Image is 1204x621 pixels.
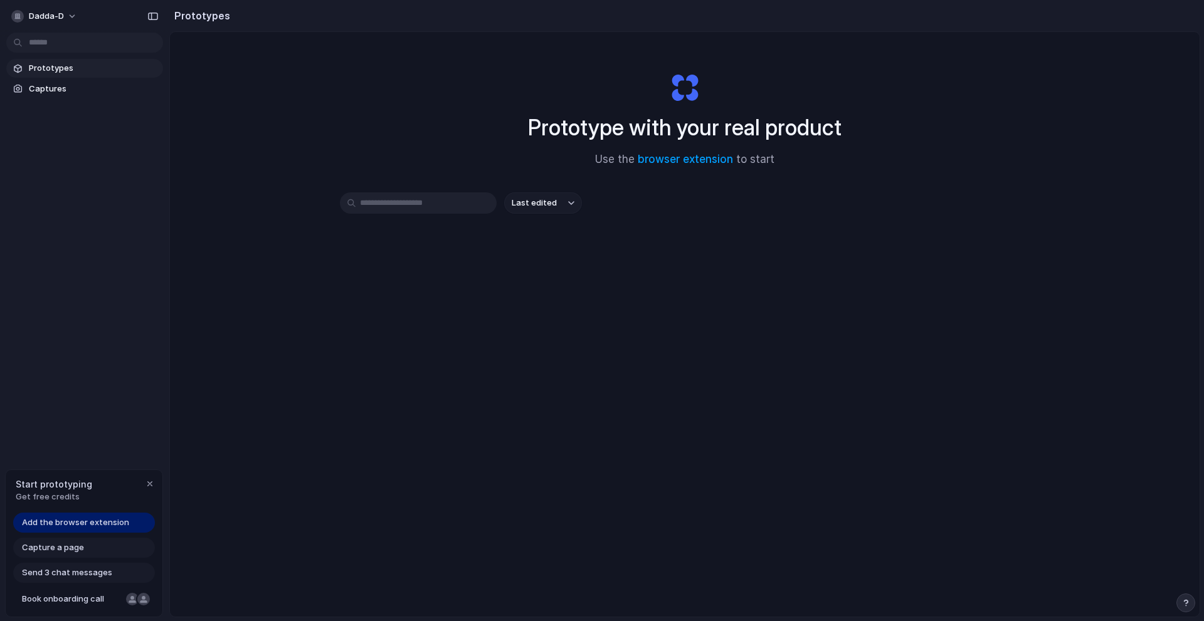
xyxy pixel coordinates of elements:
a: Add the browser extension [13,513,155,533]
span: Captures [29,83,158,95]
div: Christian Iacullo [136,592,151,607]
span: Send 3 chat messages [22,566,112,579]
span: Add the browser extension [22,516,129,529]
a: Captures [6,80,163,98]
span: Get free credits [16,491,92,503]
a: browser extension [638,153,733,165]
span: Capture a page [22,541,84,554]
button: dadda-d [6,6,83,26]
h1: Prototype with your real product [528,111,842,144]
span: Start prototyping [16,477,92,491]
h2: Prototypes [169,8,230,23]
span: Last edited [512,197,557,209]
a: Book onboarding call [13,589,155,609]
span: Prototypes [29,62,158,75]
div: Nicole Kubica [125,592,140,607]
span: dadda-d [29,10,64,23]
a: Prototypes [6,59,163,78]
span: Book onboarding call [22,593,121,605]
button: Last edited [504,192,582,214]
span: Use the to start [595,152,774,168]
